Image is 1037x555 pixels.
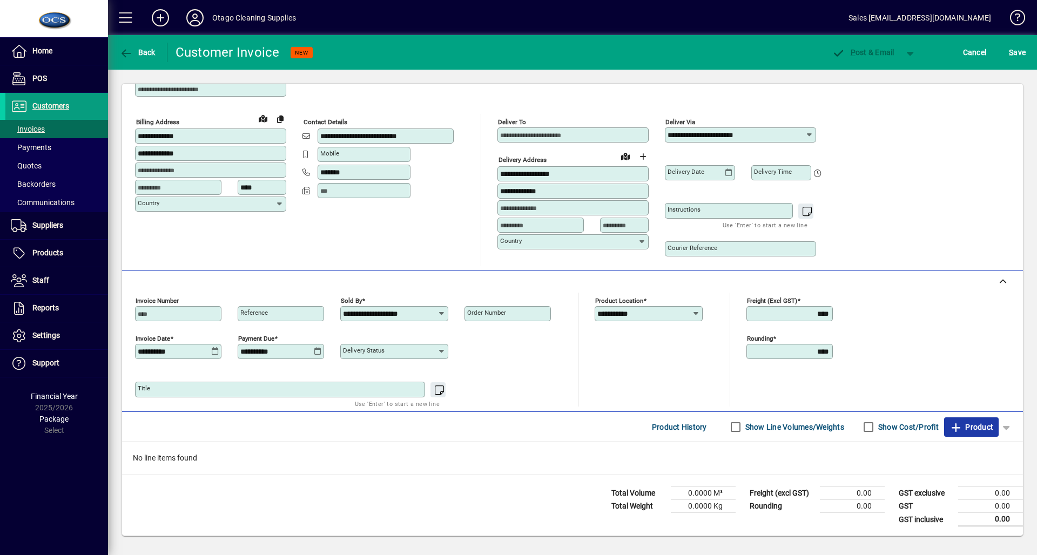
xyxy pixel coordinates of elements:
a: View on map [254,110,272,127]
label: Show Line Volumes/Weights [743,422,844,432]
td: Freight (excl GST) [744,487,820,500]
span: Customers [32,101,69,110]
button: Back [117,43,158,62]
mat-label: Country [500,237,522,245]
label: Show Cost/Profit [876,422,939,432]
span: Package [39,415,69,423]
mat-label: Invoice number [136,297,179,304]
td: 0.00 [958,487,1023,500]
a: Settings [5,322,108,349]
mat-label: Deliver via [665,118,695,126]
mat-label: Delivery date [668,168,704,175]
button: Post & Email [826,43,900,62]
td: 0.00 [820,487,885,500]
td: Total Weight [606,500,671,513]
span: Financial Year [31,392,78,401]
span: Payments [11,143,51,152]
td: Total Volume [606,487,671,500]
app-page-header-button: Back [108,43,167,62]
button: Save [1006,43,1028,62]
button: Product [944,417,999,437]
mat-label: Order number [467,309,506,316]
mat-label: Title [138,384,150,392]
a: Support [5,350,108,377]
div: Otago Cleaning Supplies [212,9,296,26]
span: Product [950,418,993,436]
span: Suppliers [32,221,63,229]
mat-label: Mobile [320,150,339,157]
span: Product History [652,418,707,436]
div: No line items found [122,442,1023,475]
span: Settings [32,331,60,340]
button: Choose address [634,148,651,165]
span: Invoices [11,125,45,133]
mat-hint: Use 'Enter' to start a new line [355,397,440,410]
a: Quotes [5,157,108,175]
span: Products [32,248,63,257]
a: Home [5,38,108,65]
td: GST [893,500,958,513]
span: Communications [11,198,75,207]
a: Backorders [5,175,108,193]
mat-label: Reference [240,309,268,316]
a: Knowledge Base [1002,2,1023,37]
a: Payments [5,138,108,157]
span: POS [32,74,47,83]
span: Staff [32,276,49,285]
span: Cancel [963,44,987,61]
mat-label: Product location [595,297,643,304]
a: View on map [617,147,634,165]
mat-hint: Use 'Enter' to start a new line [723,219,807,231]
mat-label: Country [138,199,159,207]
td: Rounding [744,500,820,513]
mat-label: Sold by [341,297,362,304]
a: Communications [5,193,108,212]
mat-label: Instructions [668,206,701,213]
td: 0.00 [820,500,885,513]
a: POS [5,65,108,92]
td: 0.0000 Kg [671,500,736,513]
mat-label: Rounding [747,335,773,342]
td: 0.0000 M³ [671,487,736,500]
span: NEW [295,49,308,56]
a: Invoices [5,120,108,138]
td: 0.00 [958,513,1023,526]
td: GST exclusive [893,487,958,500]
div: Sales [EMAIL_ADDRESS][DOMAIN_NAME] [849,9,991,26]
mat-label: Deliver To [498,118,526,126]
mat-label: Payment due [238,335,274,342]
span: Support [32,358,59,367]
span: S [1009,48,1013,57]
span: Home [32,46,52,55]
span: ave [1009,44,1026,61]
span: ost & Email [832,48,894,57]
mat-label: Delivery status [343,347,385,354]
a: Reports [5,295,108,322]
div: Customer Invoice [176,44,280,61]
span: Backorders [11,180,56,188]
span: Quotes [11,161,42,170]
span: P [851,48,856,57]
button: Profile [178,8,212,28]
button: Product History [648,417,711,437]
button: Copy to Delivery address [272,110,289,127]
mat-label: Invoice date [136,335,170,342]
mat-label: Delivery time [754,168,792,175]
a: Staff [5,267,108,294]
mat-label: Courier Reference [668,244,717,252]
a: Products [5,240,108,267]
button: Add [143,8,178,28]
a: Suppliers [5,212,108,239]
mat-label: Freight (excl GST) [747,297,797,304]
span: Reports [32,303,59,312]
td: GST inclusive [893,513,958,526]
td: 0.00 [958,500,1023,513]
button: Cancel [960,43,989,62]
span: Back [119,48,156,57]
